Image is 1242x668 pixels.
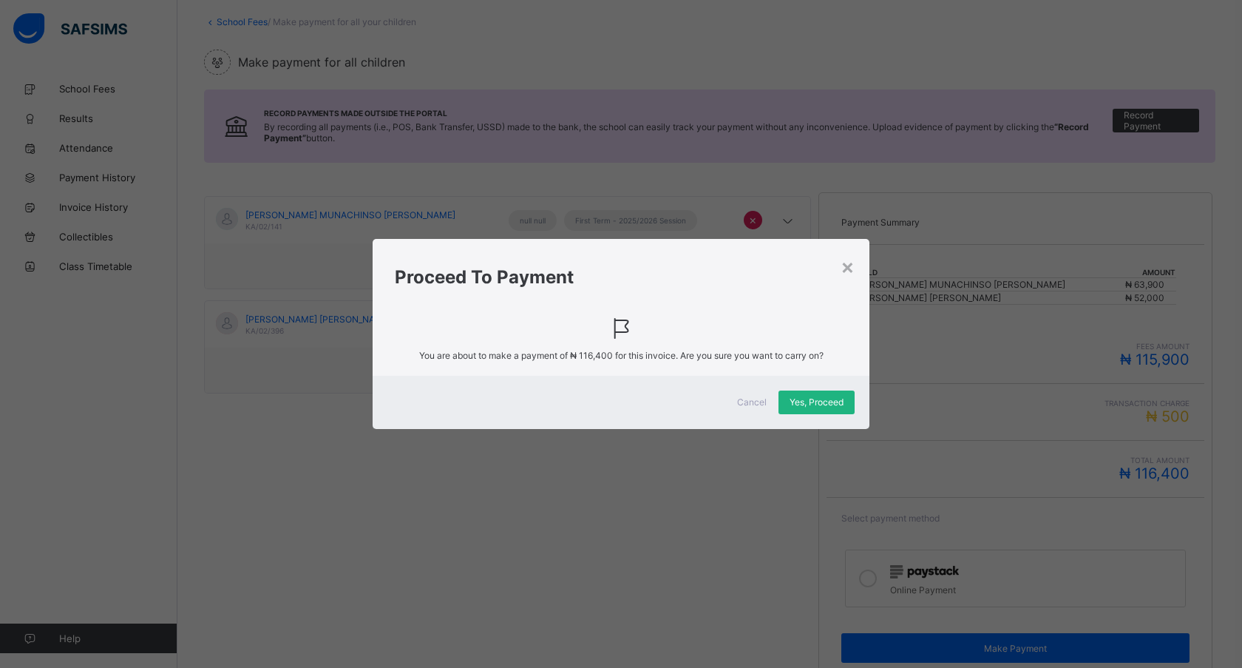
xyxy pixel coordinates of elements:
span: Cancel [737,397,767,408]
h1: Proceed To Payment [395,266,847,288]
span: ₦ 116,400 [570,350,613,361]
span: Yes, Proceed [790,397,844,408]
span: You are about to make a payment of for this invoice. Are you sure you want to carry on? [395,350,847,361]
div: × [841,254,855,279]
